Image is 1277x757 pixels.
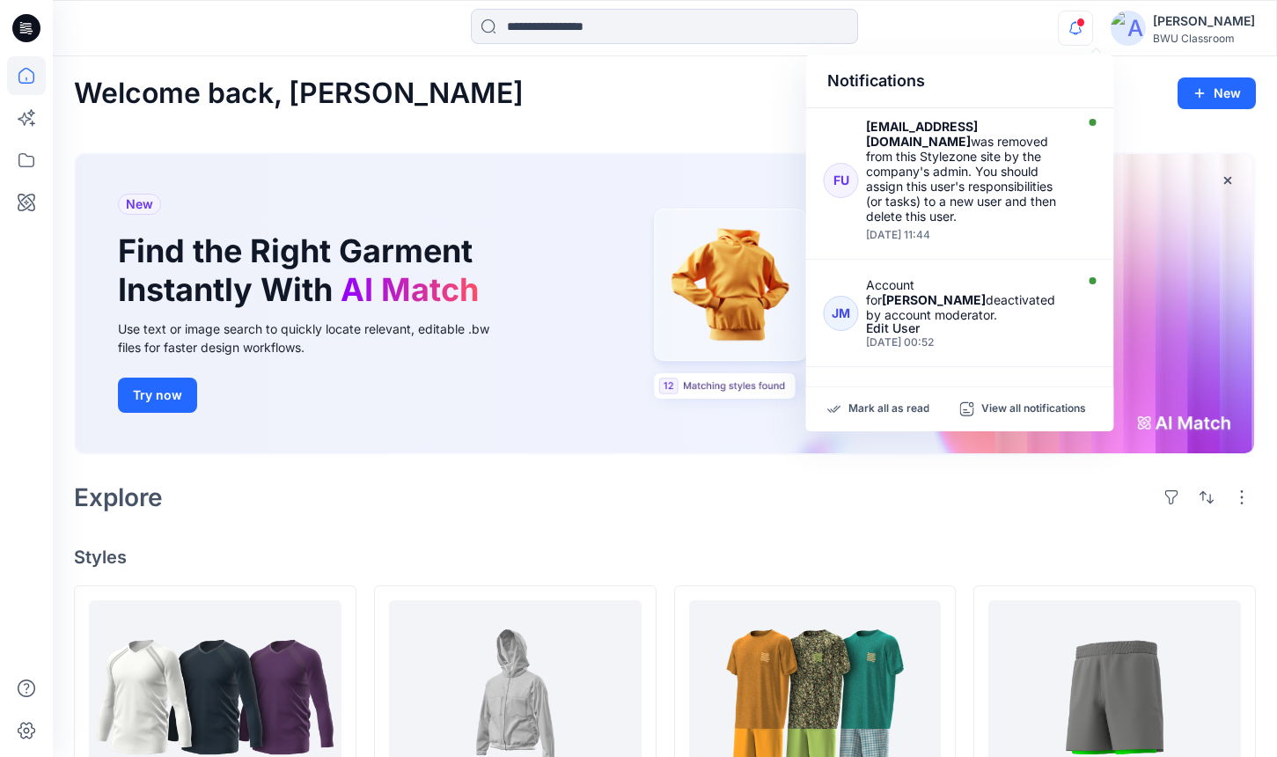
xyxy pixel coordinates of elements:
[341,270,479,309] span: AI Match
[882,292,986,307] strong: [PERSON_NAME]
[126,194,153,215] span: New
[866,229,1070,241] div: Tuesday, September 23, 2025 11:44
[118,320,514,356] div: Use text or image search to quickly locate relevant, editable .bw files for faster design workflows.
[848,401,929,417] p: Mark all as read
[866,277,1070,322] div: Account for deactivated by account moderator.
[866,322,1070,334] div: Edit User
[1153,32,1255,45] div: BWU Classroom
[981,401,1086,417] p: View all notifications
[74,547,1256,568] h4: Styles
[866,336,1070,349] div: Wednesday, September 03, 2025 00:52
[824,296,859,331] div: JM
[866,119,1070,224] div: was removed from this Stylezone site by the company's admin. You should assign this user's respon...
[824,163,859,198] div: FU
[118,378,197,413] button: Try now
[1111,11,1146,46] img: avatar
[866,119,978,149] strong: [EMAIL_ADDRESS][DOMAIN_NAME]
[118,232,488,308] h1: Find the Right Garment Instantly With
[74,77,524,110] h2: Welcome back, [PERSON_NAME]
[1178,77,1256,109] button: New
[806,55,1114,108] div: Notifications
[74,483,163,511] h2: Explore
[1153,11,1255,32] div: [PERSON_NAME]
